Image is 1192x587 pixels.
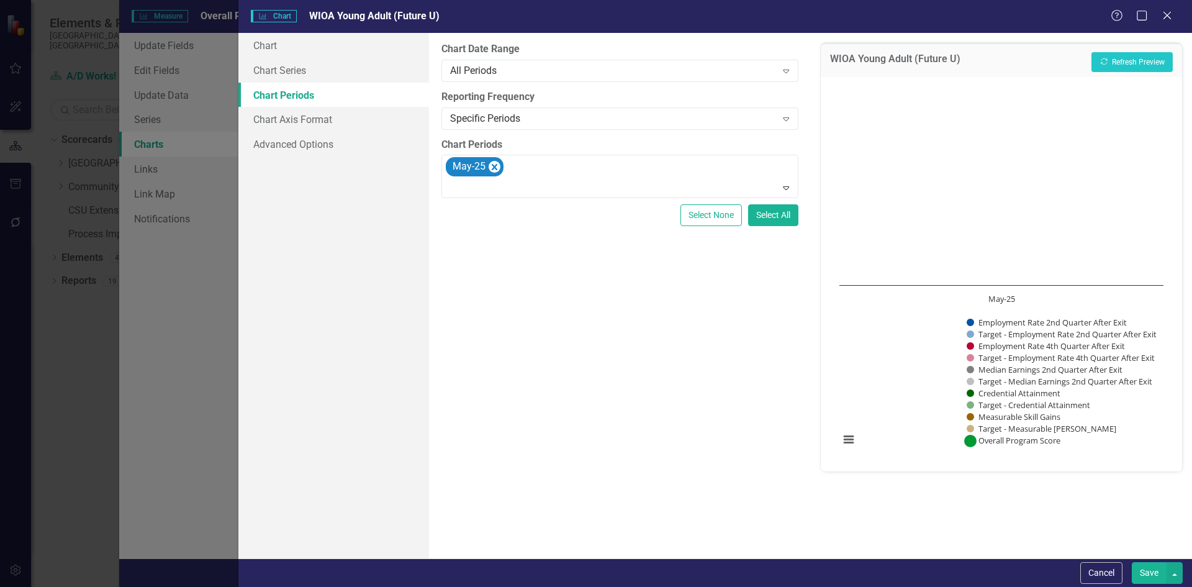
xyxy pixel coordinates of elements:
a: Chart Axis Format [238,107,429,132]
button: Show Target - Employment Rate 4th Quarter After Exit [967,352,1156,363]
a: Chart Series [238,58,429,83]
span: Chart [251,10,297,22]
button: Show Credential Attainment [967,388,1060,399]
label: Chart Date Range [441,42,798,57]
button: Show Employment Rate 4th Quarter After Exit [967,340,1126,352]
div: All Periods [450,63,776,78]
svg: Interactive chart [833,86,1170,459]
div: Remove May-25 [489,161,500,173]
button: Cancel [1080,562,1122,584]
div: Specific Periods [450,111,776,125]
button: View chart menu, Chart [840,431,857,448]
button: Show Employment Rate 2nd Quarter After Exit [967,317,1128,328]
label: Reporting Frequency [441,90,798,104]
div: Chart. Highcharts interactive chart. [833,86,1170,459]
button: Show Target - Median Earnings 2nd Quarter After Exit [967,376,1154,387]
button: Show Target - Credential Attainment [967,399,1091,411]
button: Show Target - Employment Rate 2nd Quarter After Exit [967,329,1158,340]
div: May-25 [449,158,487,176]
a: Chart [238,33,429,58]
span: WIOA Young Adult (Future U) [309,10,440,22]
button: Show Overall Program Score [970,435,1062,446]
button: Refresh Preview [1091,52,1173,72]
button: Select None [680,204,742,226]
a: Advanced Options [238,132,429,157]
label: Chart Periods [441,138,798,152]
a: Chart Periods [238,83,429,107]
h3: WIOA Young Adult (Future U) [830,53,960,68]
button: Show Median Earnings 2nd Quarter After Exit [967,364,1124,375]
button: Show Target - Measurable Skill Gains [967,423,1092,434]
text: May-25 [988,293,1014,304]
button: Save [1132,562,1167,584]
button: Show Measurable Skill Gains [967,411,1062,422]
button: Select All [748,204,798,226]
